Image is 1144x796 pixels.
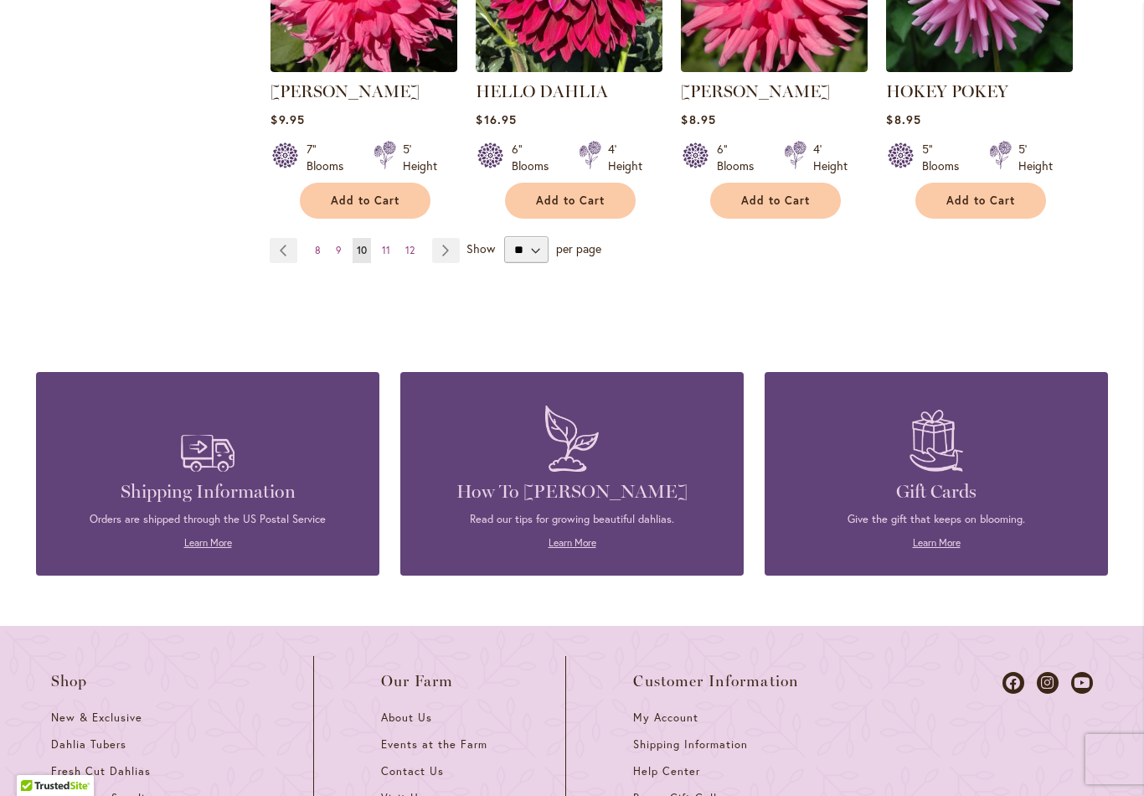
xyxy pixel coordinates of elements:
span: Help Center [633,764,700,778]
span: New & Exclusive [51,711,142,725]
span: $9.95 [271,111,304,127]
div: 5' Height [403,141,437,174]
a: [PERSON_NAME] [681,81,830,101]
button: Add to Cart [300,183,430,219]
a: Learn More [913,536,961,549]
div: 5' Height [1018,141,1053,174]
div: 5" Blooms [922,141,969,174]
span: My Account [633,711,698,725]
button: Add to Cart [710,183,841,219]
span: 8 [315,244,321,256]
span: Shipping Information [633,737,747,752]
span: Customer Information [633,673,799,690]
span: Show [466,240,495,256]
span: Our Farm [381,673,453,690]
span: About Us [381,711,432,725]
a: Learn More [549,536,596,549]
a: HELEN RICHMOND [271,59,457,75]
span: per page [556,240,601,256]
a: Hello Dahlia [476,59,662,75]
a: Dahlias on Instagram [1037,672,1059,694]
a: 8 [311,238,325,263]
a: 12 [401,238,419,263]
div: 6" Blooms [717,141,764,174]
span: 12 [405,244,415,256]
a: HERBERT SMITH [681,59,868,75]
span: $8.95 [681,111,715,127]
span: Events at the Farm [381,737,487,752]
h4: Shipping Information [61,480,354,504]
a: [PERSON_NAME] [271,81,420,101]
span: Add to Cart [536,194,605,208]
span: $8.95 [886,111,920,127]
div: 4' Height [608,141,642,174]
span: 10 [357,244,367,256]
div: 4' Height [813,141,848,174]
span: 11 [382,244,390,256]
span: Add to Cart [946,194,1015,208]
span: Add to Cart [331,194,399,208]
span: Shop [51,673,88,690]
a: 9 [332,238,346,263]
iframe: Launch Accessibility Center [13,737,59,783]
div: 6" Blooms [512,141,559,174]
h4: Gift Cards [790,480,1083,504]
button: Add to Cart [915,183,1046,219]
span: 9 [336,244,342,256]
a: HELLO DAHLIA [476,81,608,101]
a: 11 [378,238,394,263]
span: Contact Us [381,764,444,778]
p: Read our tips for growing beautiful dahlias. [425,512,719,527]
a: HOKEY POKEY [886,59,1073,75]
p: Give the gift that keeps on blooming. [790,512,1083,527]
span: Add to Cart [741,194,810,208]
a: Dahlias on Youtube [1071,672,1093,694]
p: Orders are shipped through the US Postal Service [61,512,354,527]
button: Add to Cart [505,183,636,219]
a: HOKEY POKEY [886,81,1008,101]
a: Dahlias on Facebook [1002,672,1024,694]
div: 7" Blooms [307,141,353,174]
span: Fresh Cut Dahlias [51,764,151,778]
span: Dahlia Tubers [51,737,126,752]
a: Learn More [184,536,232,549]
h4: How To [PERSON_NAME] [425,480,719,504]
span: $16.95 [476,111,516,127]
